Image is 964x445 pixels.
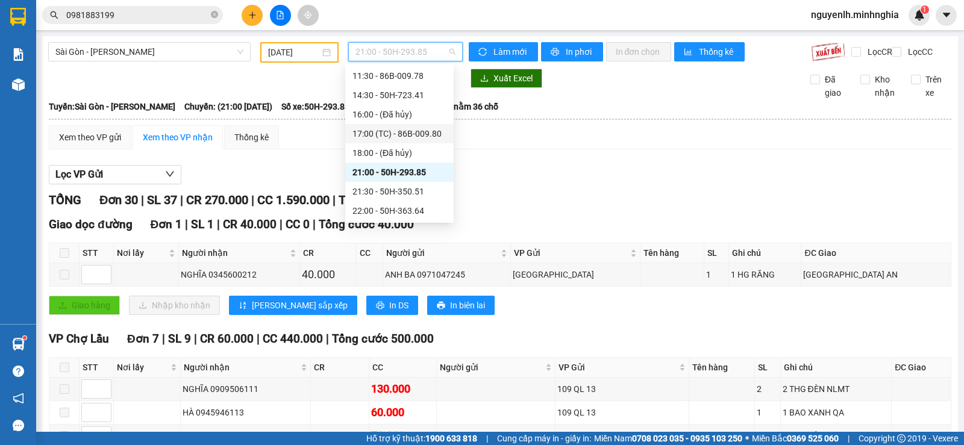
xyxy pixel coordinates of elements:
span: close-circle [211,10,218,21]
button: printerIn DS [366,296,418,315]
span: Thống kê [699,45,735,58]
span: | [180,193,183,207]
span: Tổng cước 500.000 [332,332,434,346]
th: SL [755,358,780,378]
span: In DS [389,299,408,312]
span: | [848,432,850,445]
td: [GEOGRAPHIC_DATA] AN [801,263,951,287]
span: | [194,332,197,346]
span: sort-ascending [239,301,247,311]
button: plus [242,5,263,26]
th: Tên hàng [689,358,755,378]
span: down [165,169,175,179]
span: | [280,217,283,231]
span: SL 1 [191,217,214,231]
span: | [162,332,165,346]
div: Xem theo VP gửi [59,131,121,144]
img: 9k= [811,42,845,61]
button: aim [298,5,319,26]
span: search [50,11,58,19]
span: CC 1.590.000 [257,193,330,207]
div: 11:30 - 86B-009.78 [352,69,446,82]
span: | [313,217,316,231]
span: Nơi lấy [117,246,166,260]
div: MINH 0964418255 [439,429,553,443]
span: 1 [922,5,927,14]
span: [PERSON_NAME] sắp xếp [252,299,348,312]
span: | [486,432,488,445]
span: Lọc CR [863,45,894,58]
span: | [333,193,336,207]
span: Cung cấp máy in - giấy in: [497,432,591,445]
span: message [13,420,24,431]
th: CR [300,243,357,263]
span: CR 40.000 [223,217,277,231]
span: | [251,193,254,207]
span: ⚪️ [745,436,749,441]
span: download [480,74,489,84]
span: Người gửi [440,361,543,374]
button: uploadGiao hàng [49,296,120,315]
div: 14:30 - 50H-723.41 [352,89,446,102]
span: Làm mới [493,45,528,58]
span: close-circle [211,11,218,18]
div: Xem theo VP nhận [143,131,213,144]
th: ĐC Giao [801,243,951,263]
span: CR 60.000 [200,332,254,346]
div: ANH BA 0971047245 [385,268,509,281]
th: CC [369,358,437,378]
span: Lọc CC [903,45,934,58]
th: Ghi chú [729,243,801,263]
button: Lọc VP Gửi [49,165,181,184]
button: printerIn phơi [541,42,603,61]
span: In biên lai [450,299,485,312]
span: file-add [276,11,284,19]
span: | [217,217,220,231]
sup: 1 [921,5,929,14]
img: solution-icon [12,48,25,61]
span: Đã giao [820,73,851,99]
div: 109 QL 13 [557,429,687,443]
th: STT [80,358,114,378]
div: 1 BAO XANH QA [783,406,890,419]
div: NGHĨA 0909506111 [183,382,308,396]
span: Người gửi [386,246,498,260]
span: Lọc VP Gửi [55,167,103,182]
span: Đơn 1 [151,217,183,231]
button: bar-chartThống kê [674,42,745,61]
span: bar-chart [684,48,694,57]
span: question-circle [13,366,24,377]
th: Tên hàng [640,243,704,263]
strong: 0708 023 035 - 0935 103 250 [632,434,742,443]
span: VP Gửi [559,361,677,374]
div: 109 QL 13 [557,382,687,396]
span: Tổng cước 40.000 [319,217,414,231]
span: printer [437,301,445,311]
strong: 0369 525 060 [787,434,839,443]
span: In phơi [566,45,593,58]
span: printer [551,48,561,57]
sup: 1 [23,336,27,340]
button: caret-down [936,5,957,26]
th: ĐC Giao [892,358,951,378]
div: 130.000 [371,381,435,397]
span: Miền Nam [594,432,742,445]
button: downloadXuất Excel [471,69,542,88]
div: 21:30 - 50H-350.51 [352,185,446,198]
span: Miền Bắc [752,432,839,445]
span: Tổng cước 1.860.000 [339,193,452,207]
div: HÀ 0945946113 [183,406,308,419]
span: Người nhận [182,246,288,260]
div: 2 [757,382,778,396]
span: SL 37 [147,193,177,207]
div: 16:00 - (Đã hủy) [352,108,446,121]
span: nguyenlh.minhnghia [801,7,909,22]
span: caret-down [941,10,952,20]
button: sort-ascending[PERSON_NAME] sắp xếp [229,296,357,315]
span: aim [304,11,312,19]
div: [GEOGRAPHIC_DATA] [513,268,638,281]
div: 1 [757,406,778,419]
div: 21:00 - 50H-293.85 [352,166,446,179]
span: Số xe: 50H-293.85 [281,100,349,113]
span: Người nhận [184,361,298,374]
